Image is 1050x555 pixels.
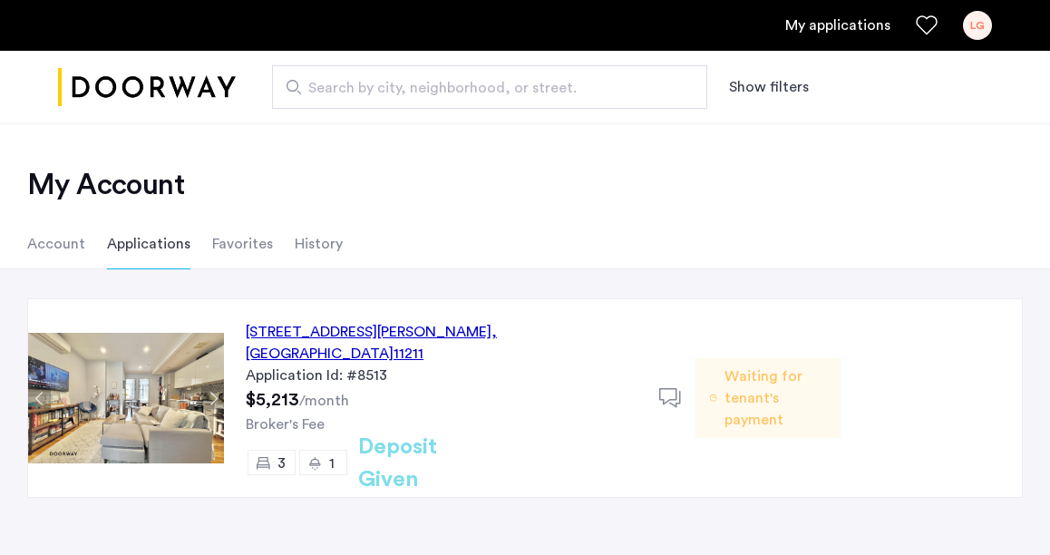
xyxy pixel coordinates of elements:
[246,365,637,386] div: Application Id: #8513
[201,387,224,410] button: Next apartment
[729,76,809,98] button: Show or hide filters
[212,219,273,269] li: Favorites
[358,431,502,496] h2: Deposit Given
[58,54,236,122] img: logo
[246,417,325,432] span: Broker's Fee
[974,482,1032,537] iframe: chat widget
[299,394,349,408] sub: /month
[277,456,286,471] span: 3
[785,15,890,36] a: My application
[246,321,637,365] div: [STREET_ADDRESS][PERSON_NAME] 11211
[107,219,190,269] li: Applications
[28,333,224,463] img: Apartment photo
[246,391,299,409] span: $5,213
[27,167,1023,203] h2: My Account
[963,11,992,40] div: LG
[295,219,343,269] li: History
[28,387,51,410] button: Previous apartment
[916,15,938,36] a: Favorites
[724,365,826,431] span: Waiting for tenant's payment
[58,54,236,122] a: Cazamio logo
[308,77,656,99] span: Search by city, neighborhood, or street.
[272,65,707,109] input: Apartment Search
[27,219,85,269] li: Account
[329,456,335,471] span: 1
